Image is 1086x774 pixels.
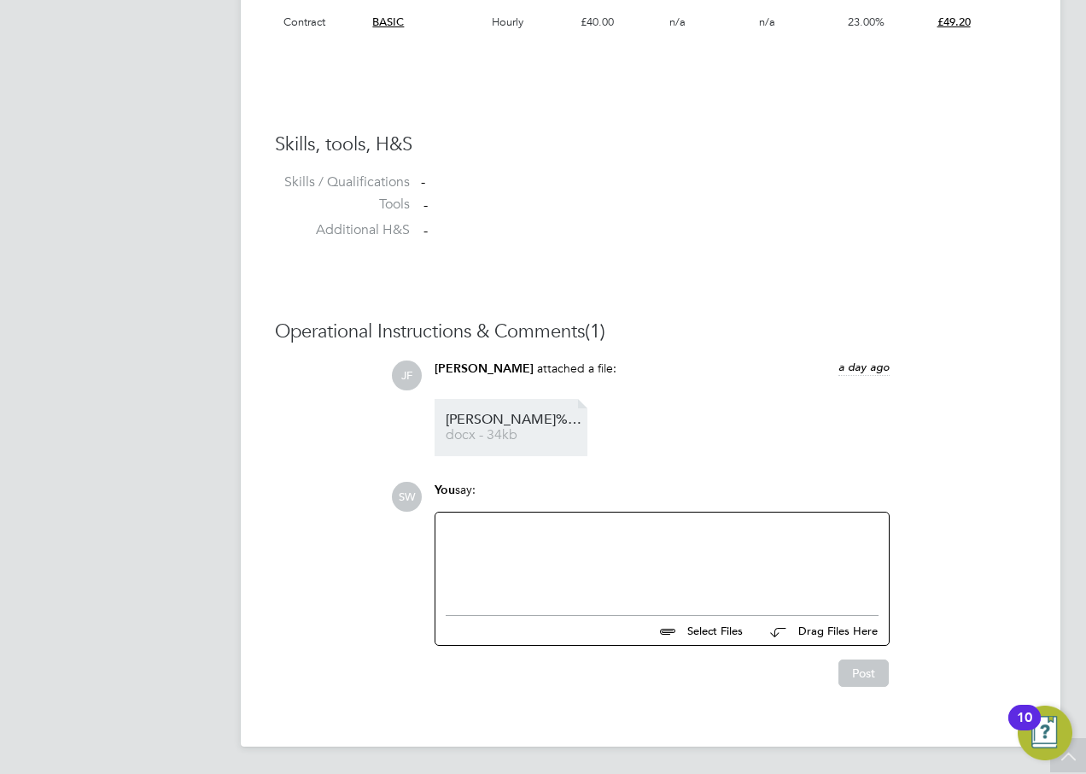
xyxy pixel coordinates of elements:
span: a day ago [838,360,890,374]
span: attached a file: [537,361,616,376]
span: n/a [759,15,775,29]
span: You [435,483,455,497]
div: - [421,173,1026,191]
div: say: [435,482,890,512]
span: JF [392,361,422,390]
label: Additional H&S [275,221,410,239]
span: n/a [669,15,686,29]
button: Open Resource Center, 10 new notifications [1018,706,1072,760]
span: 23.00% [848,15,885,29]
span: [PERSON_NAME] [435,361,534,376]
span: (1) [585,320,605,343]
span: docx - 34kb [446,429,582,442]
div: 10 [1017,718,1032,740]
span: - [423,222,428,239]
label: Skills / Qualifications [275,173,410,191]
span: SW [392,482,422,512]
span: £49.20 [937,15,971,29]
span: BASIC [372,15,404,29]
h3: Skills, tools, H&S [275,132,1026,157]
a: [PERSON_NAME]%20REENA%20HQ00001907 docx - 34kb [446,413,582,442]
label: Tools [275,196,410,214]
span: - [423,196,428,214]
button: Drag Files Here [756,613,879,649]
span: [PERSON_NAME]%20REENA%20HQ00001907 [446,413,582,426]
button: Post [838,660,889,687]
h3: Operational Instructions & Comments [275,320,1026,344]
